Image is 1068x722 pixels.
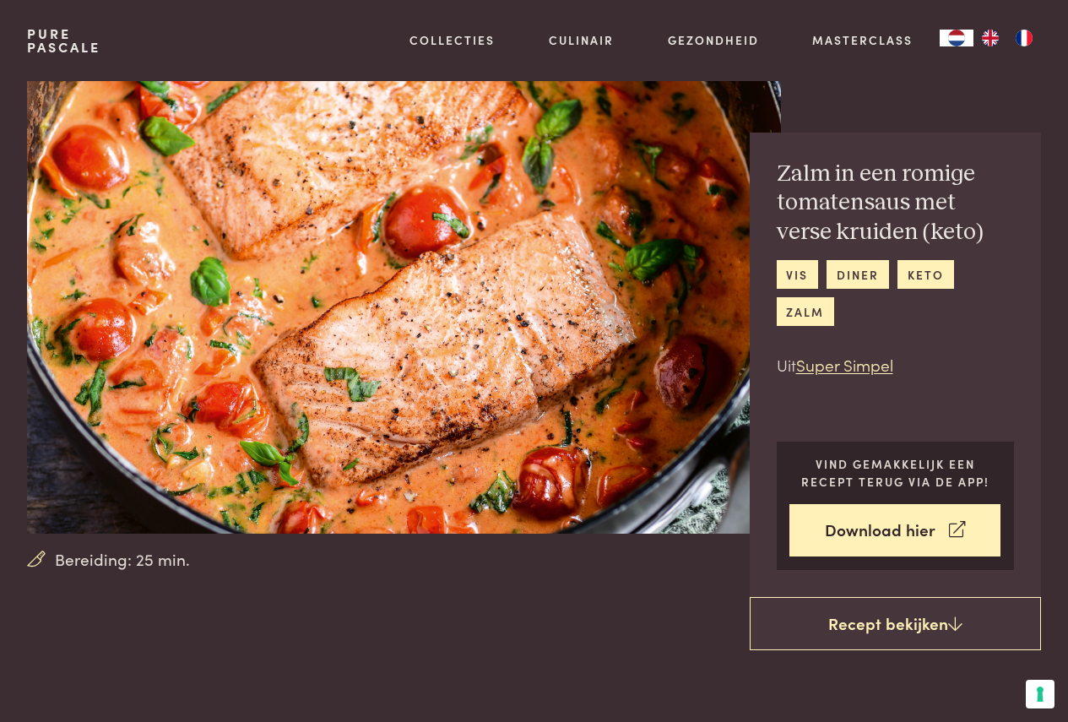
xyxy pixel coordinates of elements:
[750,597,1042,651] a: Recept bekijken
[1007,30,1041,46] a: FR
[789,504,1000,557] a: Download hier
[27,81,781,534] img: Zalm in een romige tomatensaus met verse kruiden (keto)
[777,353,1015,377] p: Uit
[777,260,818,288] a: vis
[897,260,953,288] a: keto
[1026,680,1054,708] button: Uw voorkeuren voor toestemming voor trackingtechnologieën
[789,455,1000,490] p: Vind gemakkelijk een recept terug via de app!
[940,30,973,46] div: Language
[55,547,190,572] span: Bereiding: 25 min.
[549,31,614,49] a: Culinair
[827,260,888,288] a: diner
[940,30,1041,46] aside: Language selected: Nederlands
[409,31,495,49] a: Collecties
[940,30,973,46] a: NL
[973,30,1007,46] a: EN
[796,353,893,376] a: Super Simpel
[27,27,100,54] a: PurePascale
[812,31,913,49] a: Masterclass
[777,297,834,325] a: zalm
[777,160,1015,247] h2: Zalm in een romige tomatensaus met verse kruiden (keto)
[973,30,1041,46] ul: Language list
[668,31,759,49] a: Gezondheid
